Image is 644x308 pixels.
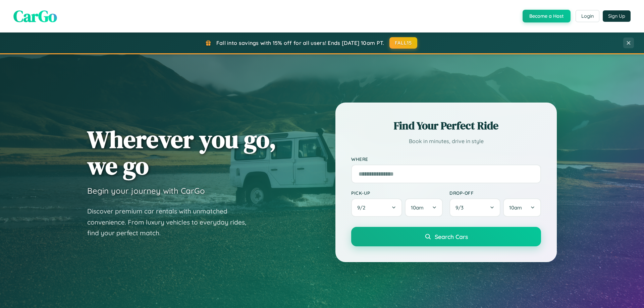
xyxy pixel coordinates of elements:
[389,37,418,49] button: FALL15
[411,204,424,211] span: 10am
[603,10,631,22] button: Sign Up
[523,10,571,22] button: Become a Host
[351,118,541,133] h2: Find Your Perfect Ride
[87,186,205,196] h3: Begin your journey with CarGo
[509,204,522,211] span: 10am
[449,190,541,196] label: Drop-off
[357,204,369,211] span: 9 / 2
[405,198,443,217] button: 10am
[576,10,599,22] button: Login
[87,126,276,179] h1: Wherever you go, we go
[87,206,255,239] p: Discover premium car rentals with unmatched convenience. From luxury vehicles to everyday rides, ...
[216,40,384,46] span: Fall into savings with 15% off for all users! Ends [DATE] 10am PT.
[351,156,541,162] label: Where
[351,136,541,146] p: Book in minutes, drive in style
[13,5,57,27] span: CarGo
[351,227,541,246] button: Search Cars
[455,204,467,211] span: 9 / 3
[351,198,402,217] button: 9/2
[449,198,500,217] button: 9/3
[503,198,541,217] button: 10am
[435,233,468,240] span: Search Cars
[351,190,443,196] label: Pick-up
